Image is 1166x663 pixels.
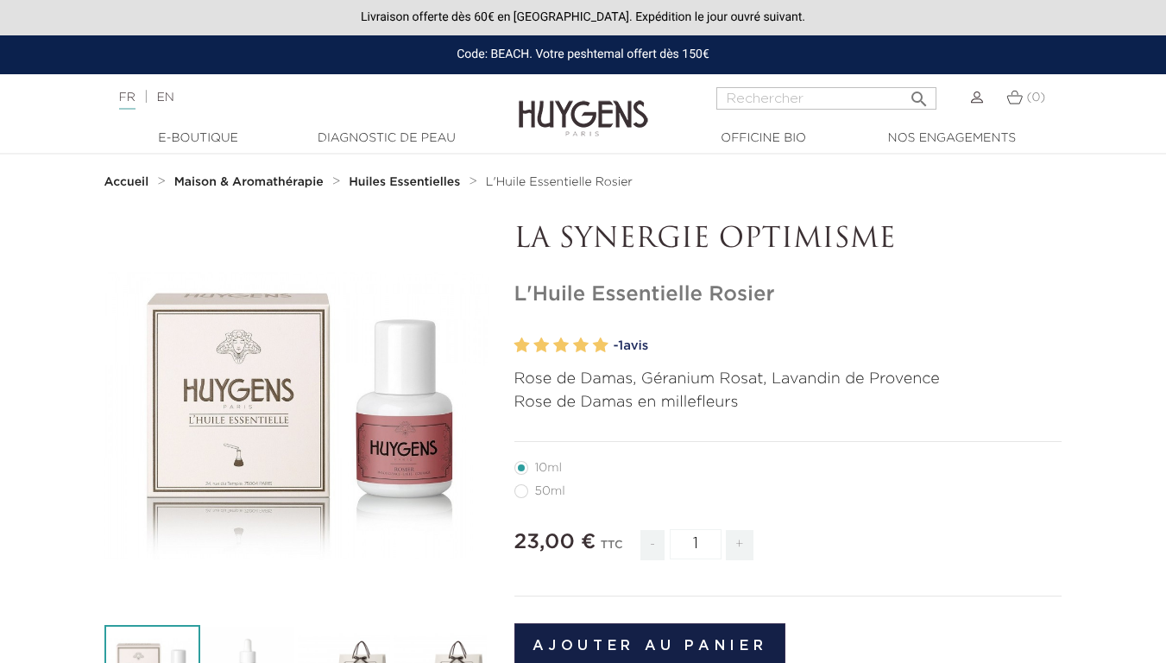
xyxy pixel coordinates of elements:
[514,368,1062,391] p: Rose de Damas, Géranium Rosat, Lavandin de Provence
[110,87,473,108] div: |
[514,224,1062,256] p: LA SYNERGIE OPTIMISME
[349,176,460,188] strong: Huiles Essentielles
[104,176,149,188] strong: Accueil
[553,333,569,358] label: 3
[593,333,608,358] label: 5
[614,333,1062,359] a: -1avis
[618,339,623,352] span: 1
[909,84,930,104] i: 
[514,333,530,358] label: 1
[866,129,1038,148] a: Nos engagements
[726,530,753,560] span: +
[104,175,153,189] a: Accueil
[514,282,1062,307] h1: L'Huile Essentielle Rosier
[716,87,936,110] input: Rechercher
[640,530,665,560] span: -
[514,391,1062,414] p: Rose de Damas en millefleurs
[514,484,586,498] label: 50ml
[670,529,722,559] input: Quantité
[514,532,596,552] span: 23,00 €
[519,73,648,139] img: Huygens
[904,82,935,105] button: 
[533,333,549,358] label: 2
[573,333,589,358] label: 4
[174,175,328,189] a: Maison & Aromathérapie
[486,175,633,189] a: L'Huile Essentielle Rosier
[156,92,173,104] a: EN
[601,527,623,573] div: TTC
[349,175,464,189] a: Huiles Essentielles
[112,129,285,148] a: E-Boutique
[174,176,324,188] strong: Maison & Aromathérapie
[486,176,633,188] span: L'Huile Essentielle Rosier
[678,129,850,148] a: Officine Bio
[1026,92,1045,104] span: (0)
[119,92,136,110] a: FR
[300,129,473,148] a: Diagnostic de peau
[514,461,583,475] label: 10ml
